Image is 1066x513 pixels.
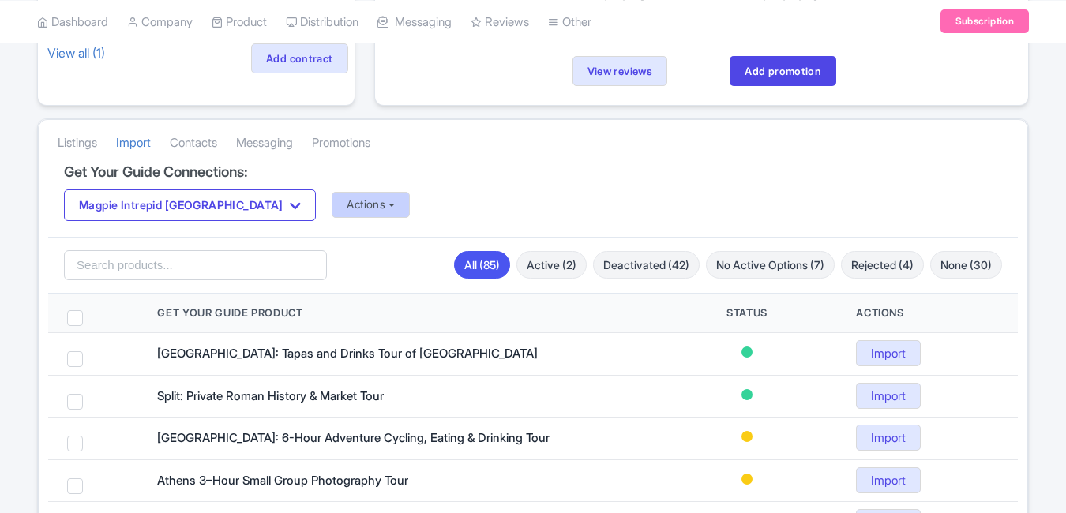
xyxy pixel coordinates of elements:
[741,389,753,400] span: Active
[170,122,217,165] a: Contacts
[856,383,921,409] a: Import
[856,425,921,451] a: Import
[516,251,587,279] a: Active (2)
[454,251,510,279] a: All (85)
[157,429,637,447] div: Amsterdam: 6-Hour Adventure Cycling, Eating & Drinking Tour
[332,192,410,218] button: Actions
[64,189,316,221] button: Magpie Intrepid [GEOGRAPHIC_DATA]
[58,122,97,165] a: Listings
[741,346,753,358] span: Active
[856,340,921,366] a: Import
[741,431,753,442] span: Unknown
[841,251,924,279] a: Rejected (4)
[251,43,348,73] a: Add contract
[312,122,370,165] a: Promotions
[64,164,1002,180] h4: Get Your Guide Connections:
[157,388,637,406] div: Split: Private Roman History & Market Tour
[138,294,656,333] th: Get Your Guide Product
[157,472,637,490] div: Athens 3–Hour Small Group Photography Tour
[157,345,637,363] div: Barcelona: Tapas and Drinks Tour of Old Town
[730,56,836,86] a: Add promotion
[44,42,108,64] a: View all (1)
[572,56,668,86] a: View reviews
[706,251,835,279] a: No Active Options (7)
[64,250,327,280] input: Search products...
[741,474,753,485] span: Unknown
[930,251,1002,279] a: None (30)
[236,122,293,165] a: Messaging
[940,9,1029,33] a: Subscription
[593,251,700,279] a: Deactivated (42)
[657,294,838,333] th: Status
[837,294,1018,333] th: Actions
[856,467,921,493] a: Import
[116,122,151,165] a: Import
